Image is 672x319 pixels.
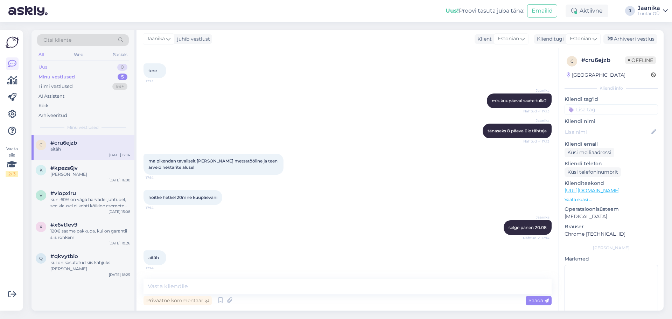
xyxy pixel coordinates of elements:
[108,241,130,246] div: [DATE] 10:26
[565,160,658,167] p: Kliendi telefon
[112,50,129,59] div: Socials
[523,215,549,220] span: Jaanika
[488,128,547,133] span: tänaseks 8 päeva üle tähtaja
[603,34,657,44] div: Arhiveeri vestlus
[565,187,619,194] a: [URL][DOMAIN_NAME]
[50,222,77,228] span: #x6vt1ev9
[565,230,658,238] p: Chrome [TECHNICAL_ID]
[523,109,549,114] span: Nähtud ✓ 17:13
[6,146,18,177] div: Vaata siia
[38,64,47,71] div: Uus
[566,5,608,17] div: Aktiivne
[625,56,656,64] span: Offline
[38,112,67,119] div: Arhiveeritud
[37,50,45,59] div: All
[50,190,76,196] span: #viopxlru
[67,124,99,131] span: Minu vestlused
[565,255,658,263] p: Märkmed
[570,35,591,43] span: Estonian
[148,195,217,200] span: hoitke hetkel 20mne kuupäevani
[146,265,172,271] span: 17:14
[523,118,549,123] span: Jaanika
[565,180,658,187] p: Klienditeekond
[40,167,43,173] span: k
[50,171,130,178] div: [PERSON_NAME]
[118,74,127,81] div: 5
[43,36,71,44] span: Otsi kliente
[625,6,635,16] div: J
[148,158,279,170] span: ma pikendan tavaliselt [PERSON_NAME] metsatööline ja teen arveid hektarite alusel
[38,93,64,100] div: AI Assistent
[143,296,212,305] div: Privaatne kommentaar
[50,146,130,152] div: aitäh
[523,88,549,93] span: Jaanika
[109,152,130,158] div: [DATE] 17:14
[6,171,18,177] div: 2 / 3
[567,71,625,79] div: [GEOGRAPHIC_DATA]
[50,196,130,209] div: kuni 60% on väga harvadel juhtudel, see klausel ei kehti kõikide esemete kohta
[108,178,130,183] div: [DATE] 16:08
[40,193,42,198] span: v
[565,245,658,251] div: [PERSON_NAME]
[40,224,42,229] span: x
[50,165,78,171] span: #kpezs6jv
[108,209,130,214] div: [DATE] 15:08
[174,35,210,43] div: juhib vestlust
[148,255,159,260] span: aitäh
[570,58,574,64] span: c
[565,96,658,103] p: Kliendi tag'id
[40,142,43,147] span: c
[527,4,557,18] button: Emailid
[492,98,547,103] span: mis kuupäeval saate tulla?
[638,11,660,16] div: Luutar OÜ
[39,256,43,261] span: q
[38,83,73,90] div: Tiimi vestlused
[534,35,564,43] div: Klienditugi
[146,175,172,180] span: 17:14
[72,50,85,59] div: Web
[509,225,547,230] span: selge panen 20.08
[565,85,658,91] div: Kliendi info
[112,83,127,90] div: 99+
[38,102,49,109] div: Kõik
[50,228,130,241] div: 120€ saame pakkuda, kui on garantii siis rohkem
[117,64,127,71] div: 0
[38,74,75,81] div: Minu vestlused
[565,148,614,157] div: Küsi meiliaadressi
[565,213,658,220] p: [MEDICAL_DATA]
[523,139,549,144] span: Nähtud ✓ 17:13
[565,167,621,177] div: Küsi telefoninumbrit
[50,259,130,272] div: kui on kasutatud siis kahjuks [PERSON_NAME]
[148,68,157,73] span: tere
[50,253,78,259] span: #qkvytbio
[565,104,658,115] input: Lisa tag
[446,7,524,15] div: Proovi tasuta juba täna:
[6,36,19,49] img: Askly Logo
[565,118,658,125] p: Kliendi nimi
[523,235,549,241] span: Nähtud ✓ 17:14
[638,5,668,16] a: JaanikaLuutar OÜ
[146,205,172,210] span: 17:14
[146,78,172,84] span: 17:13
[498,35,519,43] span: Estonian
[109,272,130,277] div: [DATE] 18:25
[446,7,459,14] b: Uus!
[565,223,658,230] p: Brauser
[147,35,165,43] span: Jaanika
[565,196,658,203] p: Vaata edasi ...
[528,297,549,304] span: Saada
[581,56,625,64] div: # cru6ejzb
[475,35,492,43] div: Klient
[565,206,658,213] p: Operatsioonisüsteem
[50,140,77,146] span: #cru6ejzb
[638,5,660,11] div: Jaanika
[565,128,650,136] input: Lisa nimi
[565,140,658,148] p: Kliendi email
